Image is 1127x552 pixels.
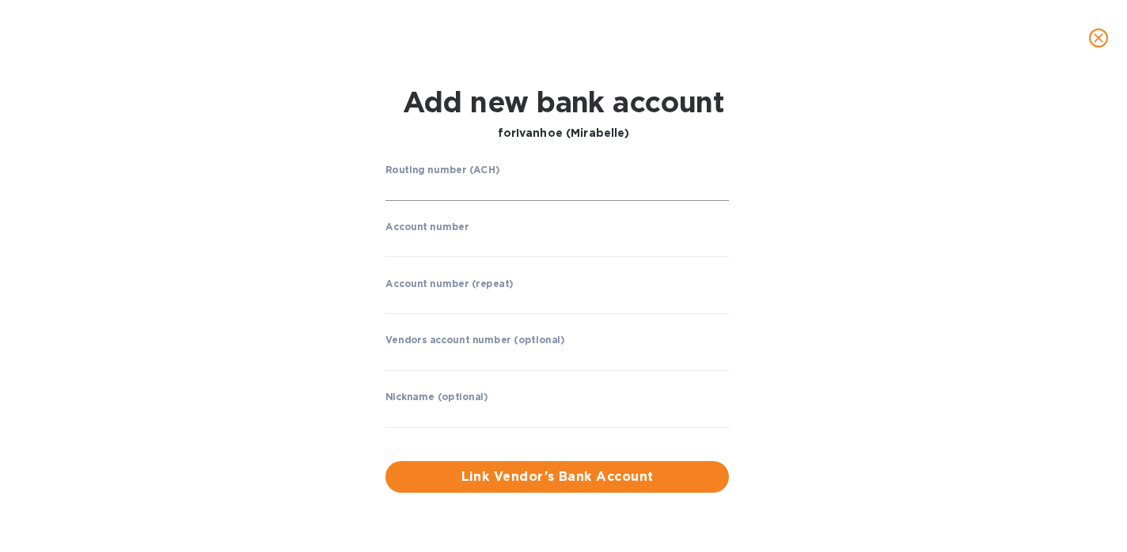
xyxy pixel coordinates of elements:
[385,393,488,403] label: Nickname (optional)
[398,467,716,486] span: Link Vendor’s Bank Account
[385,336,564,346] label: Vendors account number (optional)
[403,85,725,119] h1: Add new bank account
[385,461,729,493] button: Link Vendor’s Bank Account
[385,279,514,289] label: Account number (repeat)
[498,127,630,139] b: for Ivanhoe (Mirabelle)
[1080,19,1118,57] button: close
[385,222,469,232] label: Account number
[385,165,499,175] label: Routing number (ACH)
